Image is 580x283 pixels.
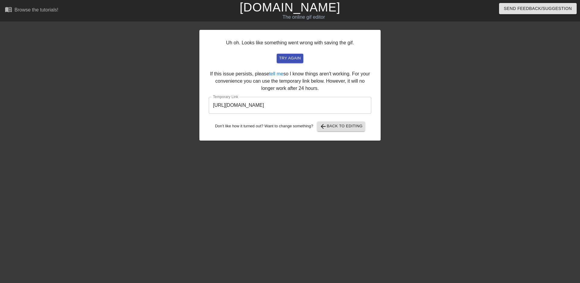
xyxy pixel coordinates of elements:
[499,3,577,14] button: Send Feedback/Suggestion
[277,54,303,63] button: try again
[5,6,58,15] a: Browse the tutorials!
[320,123,327,130] span: arrow_back
[196,14,411,21] div: The online gif editor
[317,122,365,131] button: Back to Editing
[320,123,363,130] span: Back to Editing
[504,5,572,12] span: Send Feedback/Suggestion
[14,7,58,12] div: Browse the tutorials!
[240,1,340,14] a: [DOMAIN_NAME]
[5,6,12,13] span: menu_book
[209,97,371,114] input: bare
[209,122,371,131] div: Don't like how it turned out? Want to change something?
[279,55,301,62] span: try again
[199,30,381,141] div: Uh oh. Looks like something went wrong with saving the gif. If this issue persists, please so I k...
[269,71,283,76] a: tell me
